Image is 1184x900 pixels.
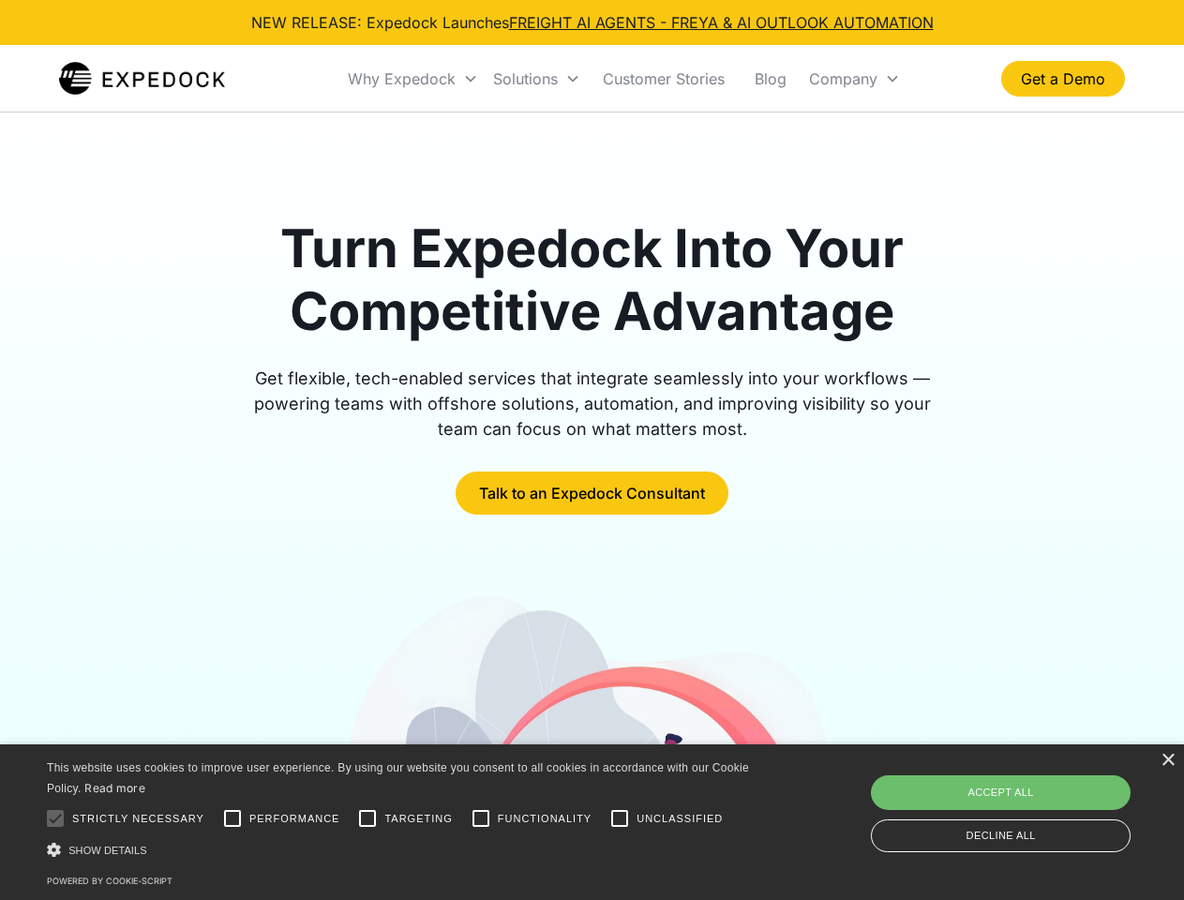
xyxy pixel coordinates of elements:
[509,13,934,32] a: FREIGHT AI AGENTS - FREYA & AI OUTLOOK AUTOMATION
[68,845,147,856] span: Show details
[47,840,756,860] div: Show details
[384,811,452,827] span: Targeting
[251,11,934,34] div: NEW RELEASE: Expedock Launches
[637,811,723,827] span: Unclassified
[232,366,952,442] div: Get flexible, tech-enabled services that integrate seamlessly into your workflows — powering team...
[232,217,952,343] h1: Turn Expedock Into Your Competitive Advantage
[84,781,145,795] a: Read more
[498,811,592,827] span: Functionality
[456,472,728,515] a: Talk to an Expedock Consultant
[740,47,802,111] a: Blog
[588,47,740,111] a: Customer Stories
[348,69,456,88] div: Why Expedock
[872,697,1184,900] iframe: Chat Widget
[486,47,588,111] div: Solutions
[802,47,907,111] div: Company
[493,69,558,88] div: Solutions
[47,876,172,886] a: Powered by cookie-script
[59,60,225,97] a: home
[59,60,225,97] img: Expedock Logo
[47,761,749,796] span: This website uses cookies to improve user experience. By using our website you consent to all coo...
[249,811,340,827] span: Performance
[809,69,877,88] div: Company
[72,811,204,827] span: Strictly necessary
[1001,61,1125,97] a: Get a Demo
[340,47,486,111] div: Why Expedock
